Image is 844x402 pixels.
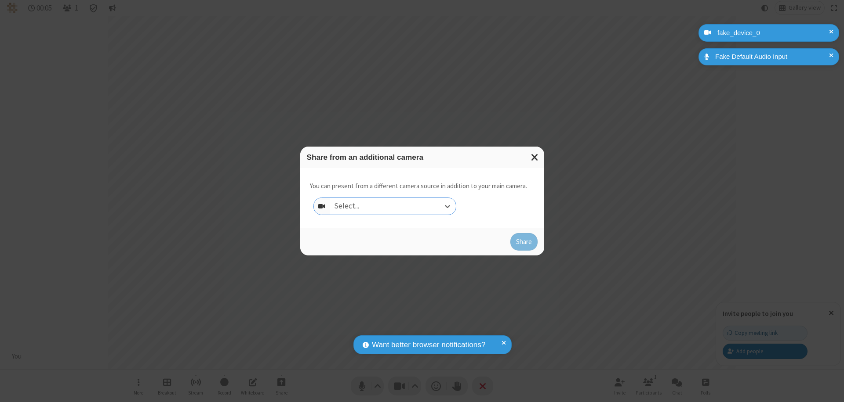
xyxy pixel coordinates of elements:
[526,147,544,168] button: Close modal
[307,153,538,162] h3: Share from an additional camera
[714,28,833,38] div: fake_device_0
[372,339,485,351] span: Want better browser notifications?
[510,233,538,251] button: Share
[712,52,833,62] div: Fake Default Audio Input
[310,181,527,191] p: You can present from a different camera source in addition to your main camera.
